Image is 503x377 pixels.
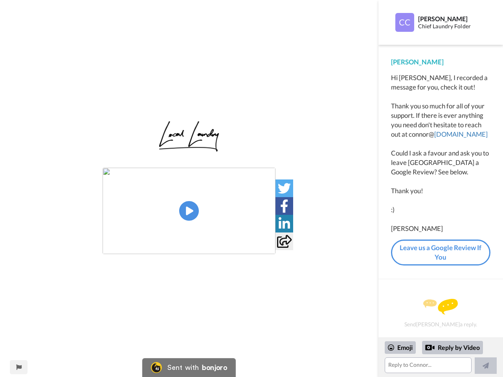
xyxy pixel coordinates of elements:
div: bonjoro [202,364,227,371]
img: Profile Image [395,13,414,32]
a: Bonjoro LogoSent withbonjoro [142,358,236,377]
div: Emoji [385,341,416,354]
div: [PERSON_NAME] [391,57,490,67]
img: message.svg [423,299,458,315]
div: [PERSON_NAME] [418,15,490,22]
a: [DOMAIN_NAME] [434,130,488,138]
img: 85d1c4cc-a71e-4a7e-a71f-bc597ead400f-thumb.jpg [103,168,275,254]
div: Hi [PERSON_NAME], I recorded a message for you, check it out! Thank you so much for all of your s... [391,73,490,233]
div: Chief Laundry Folder [418,23,490,30]
div: Send [PERSON_NAME] a reply. [389,293,492,333]
img: Bonjoro Logo [151,362,162,373]
a: Leave us a Google Review If You [391,240,490,266]
div: Reply by Video [422,341,483,354]
div: Reply by Video [425,343,435,352]
img: 9690a91e-08a9-436f-b23e-2abbae3f4914 [159,121,219,152]
div: Sent with [167,364,199,371]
